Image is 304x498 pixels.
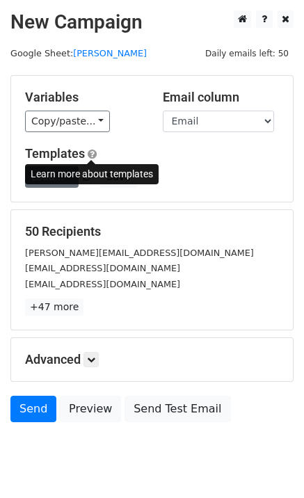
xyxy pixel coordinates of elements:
div: Learn more about templates [25,164,159,184]
a: Send Test Email [125,396,230,422]
a: Send [10,396,56,422]
small: [EMAIL_ADDRESS][DOMAIN_NAME] [25,263,180,273]
h5: Email column [163,90,280,105]
a: Preview [60,396,121,422]
h5: 50 Recipients [25,224,279,239]
a: Templates [25,146,85,161]
small: Google Sheet: [10,48,147,58]
a: [PERSON_NAME] [73,48,147,58]
a: Copy/paste... [25,111,110,132]
a: Daily emails left: 50 [200,48,294,58]
h2: New Campaign [10,10,294,34]
a: +47 more [25,298,83,316]
iframe: Chat Widget [234,431,304,498]
span: Daily emails left: 50 [200,46,294,61]
h5: Variables [25,90,142,105]
small: [EMAIL_ADDRESS][DOMAIN_NAME] [25,279,180,289]
h5: Advanced [25,352,279,367]
small: [PERSON_NAME][EMAIL_ADDRESS][DOMAIN_NAME] [25,248,254,258]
